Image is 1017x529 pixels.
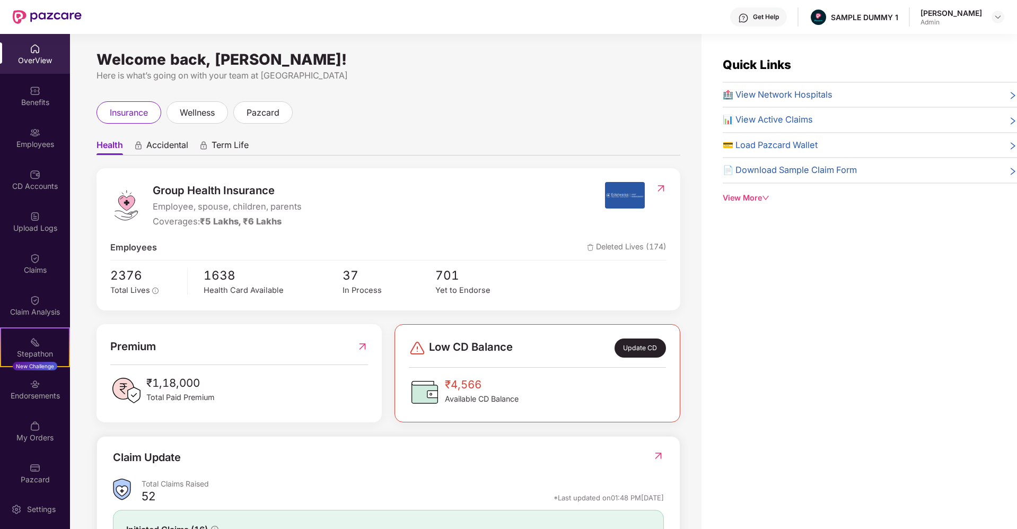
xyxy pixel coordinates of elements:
img: RedirectIcon [653,450,664,461]
span: 1638 [204,266,343,285]
img: svg+xml;base64,PHN2ZyBpZD0iQ0RfQWNjb3VudHMiIGRhdGEtbmFtZT0iQ0QgQWNjb3VudHMiIHhtbG5zPSJodHRwOi8vd3... [30,169,40,180]
div: Update CD [615,339,666,358]
span: pazcard [247,106,279,119]
span: 37 [343,266,435,285]
img: Pazcare_Alternative_logo-01-01.png [811,10,826,25]
span: right [1009,90,1017,102]
span: Group Health Insurance [153,182,302,199]
div: Total Claims Raised [142,479,664,489]
div: Yet to Endorse [435,284,528,297]
img: logo [110,189,142,221]
span: right [1009,166,1017,177]
span: ₹1,18,000 [146,375,215,392]
span: insurance [110,106,148,119]
img: svg+xml;base64,PHN2ZyBpZD0iTXlfT3JkZXJzIiBkYXRhLW5hbWU9Ik15IE9yZGVycyIgeG1sbnM9Imh0dHA6Ly93d3cudz... [30,421,40,431]
span: Total Paid Premium [146,392,215,403]
div: Get Help [753,13,779,21]
span: 💳 Load Pazcard Wallet [723,138,818,152]
div: View More [723,192,1017,204]
span: Available CD Balance [445,393,519,405]
img: svg+xml;base64,PHN2ZyBpZD0iQmVuZWZpdHMiIHhtbG5zPSJodHRwOi8vd3d3LnczLm9yZy8yMDAwL3N2ZyIgd2lkdGg9Ij... [30,85,40,96]
div: *Last updated on 01:48 PM[DATE] [554,493,664,502]
span: Quick Links [723,57,791,72]
div: Settings [24,504,59,515]
img: PaidPremiumIcon [110,375,142,406]
div: animation [134,141,143,150]
span: 📄 Download Sample Claim Form [723,163,857,177]
img: ClaimsSummaryIcon [113,479,131,500]
span: Employees [110,241,157,255]
div: [PERSON_NAME] [920,8,982,18]
img: svg+xml;base64,PHN2ZyB4bWxucz0iaHR0cDovL3d3dy53My5vcmcvMjAwMC9zdmciIHdpZHRoPSIyMSIgaGVpZ2h0PSIyMC... [30,337,40,348]
img: svg+xml;base64,PHN2ZyBpZD0iRW5kb3JzZW1lbnRzIiB4bWxucz0iaHR0cDovL3d3dy53My5vcmcvMjAwMC9zdmciIHdpZH... [30,379,40,389]
img: RedirectIcon [357,338,368,355]
img: insurerIcon [605,182,645,209]
span: info-circle [152,288,159,294]
img: svg+xml;base64,PHN2ZyBpZD0iSG9tZSIgeG1sbnM9Imh0dHA6Ly93d3cudzMub3JnLzIwMDAvc3ZnIiB3aWR0aD0iMjAiIG... [30,44,40,54]
span: wellness [180,106,215,119]
span: 📊 View Active Claims [723,113,813,127]
span: ₹5 Lakhs, ₹6 Lakhs [200,216,282,227]
img: svg+xml;base64,PHN2ZyBpZD0iRW1wbG95ZWVzIiB4bWxucz0iaHR0cDovL3d3dy53My5vcmcvMjAwMC9zdmciIHdpZHRoPS... [30,127,40,138]
img: svg+xml;base64,PHN2ZyBpZD0iVXBsb2FkX0xvZ3MiIGRhdGEtbmFtZT0iVXBsb2FkIExvZ3MiIHhtbG5zPSJodHRwOi8vd3... [30,211,40,222]
img: CDBalanceIcon [409,376,441,408]
img: svg+xml;base64,PHN2ZyBpZD0iUGF6Y2FyZCIgeG1sbnM9Imh0dHA6Ly93d3cudzMub3JnLzIwMDAvc3ZnIiB3aWR0aD0iMj... [30,463,40,473]
img: RedirectIcon [655,183,667,194]
img: svg+xml;base64,PHN2ZyBpZD0iU2V0dGluZy0yMHgyMCIgeG1sbnM9Imh0dHA6Ly93d3cudzMub3JnLzIwMDAvc3ZnIiB3aW... [11,504,22,515]
span: 🏥 View Network Hospitals [723,88,832,102]
span: 701 [435,266,528,285]
div: animation [199,141,208,150]
span: right [1009,115,1017,127]
span: Employee, spouse, children, parents [153,200,302,214]
img: svg+xml;base64,PHN2ZyBpZD0iQ2xhaW0iIHhtbG5zPSJodHRwOi8vd3d3LnczLm9yZy8yMDAwL3N2ZyIgd2lkdGg9IjIwIi... [30,253,40,264]
img: deleteIcon [587,244,594,251]
span: Total Lives [110,285,150,295]
img: svg+xml;base64,PHN2ZyBpZD0iQ2xhaW0iIHhtbG5zPSJodHRwOi8vd3d3LnczLm9yZy8yMDAwL3N2ZyIgd2lkdGg9IjIwIi... [30,295,40,306]
div: Health Card Available [204,284,343,297]
div: SAMPLE DUMMY 1 [831,12,898,22]
div: Claim Update [113,449,181,466]
span: Deleted Lives (174) [587,241,667,255]
span: Premium [110,338,156,355]
div: 52 [142,489,155,507]
span: down [762,194,769,202]
div: Coverages: [153,215,302,229]
img: svg+xml;base64,PHN2ZyBpZD0iSGVscC0zMngzMiIgeG1sbnM9Imh0dHA6Ly93d3cudzMub3JnLzIwMDAvc3ZnIiB3aWR0aD... [738,13,749,23]
span: Accidental [146,140,188,155]
img: svg+xml;base64,PHN2ZyBpZD0iRHJvcGRvd24tMzJ4MzIiIHhtbG5zPSJodHRwOi8vd3d3LnczLm9yZy8yMDAwL3N2ZyIgd2... [994,13,1002,21]
div: In Process [343,284,435,297]
div: Admin [920,18,982,27]
div: Stepathon [1,349,69,359]
div: New Challenge [13,362,57,370]
span: Term Life [212,140,249,155]
span: Health [97,140,123,155]
span: 2376 [110,266,180,285]
span: right [1009,141,1017,152]
div: Here is what’s going on with your team at [GEOGRAPHIC_DATA] [97,69,680,82]
div: Welcome back, [PERSON_NAME]! [97,55,680,64]
img: svg+xml;base64,PHN2ZyBpZD0iRGFuZ2VyLTMyeDMyIiB4bWxucz0iaHR0cDovL3d3dy53My5vcmcvMjAwMC9zdmciIHdpZH... [409,340,426,357]
span: Low CD Balance [429,339,513,358]
img: New Pazcare Logo [13,10,82,24]
span: ₹4,566 [445,376,519,393]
